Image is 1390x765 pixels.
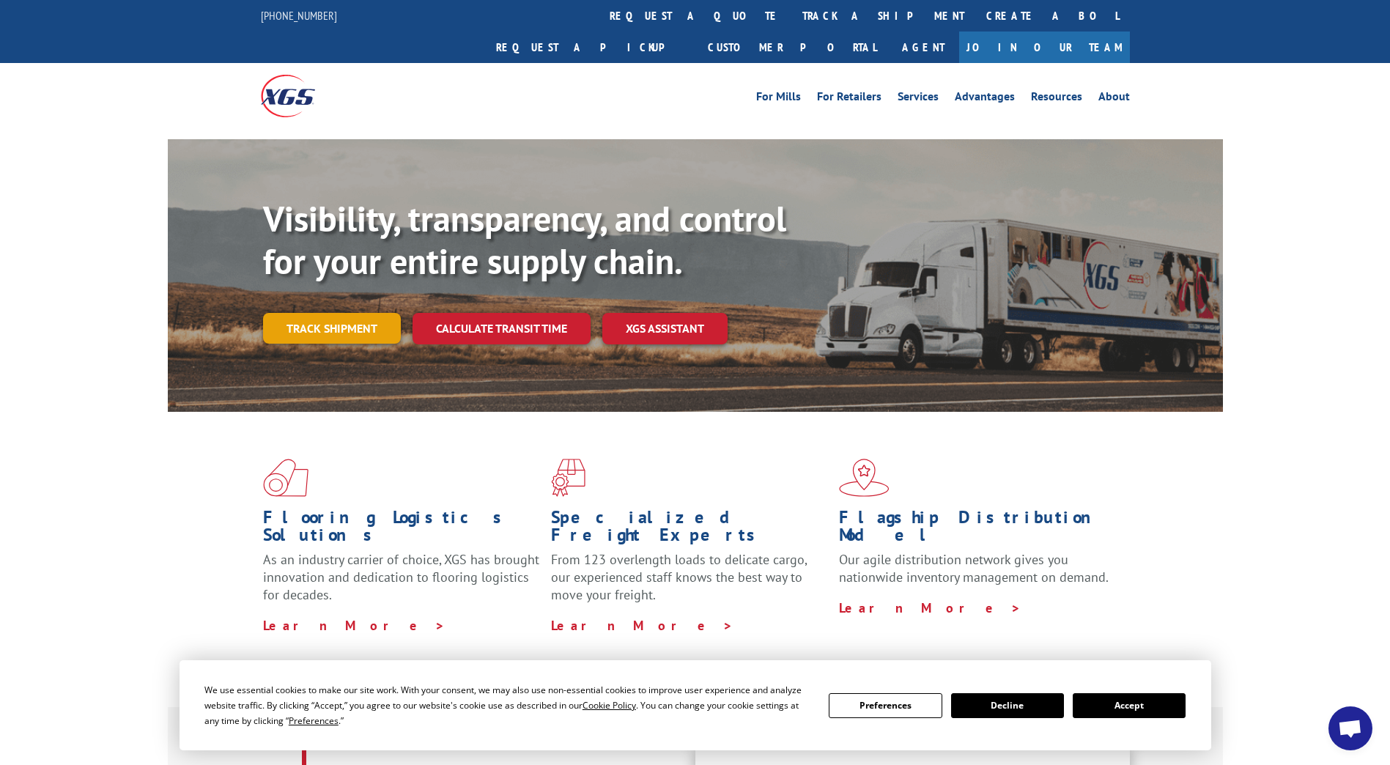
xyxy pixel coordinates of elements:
[263,313,401,344] a: Track shipment
[263,459,308,497] img: xgs-icon-total-supply-chain-intelligence-red
[1073,693,1186,718] button: Accept
[289,714,339,727] span: Preferences
[485,32,697,63] a: Request a pickup
[263,196,786,284] b: Visibility, transparency, and control for your entire supply chain.
[1328,706,1372,750] a: Open chat
[263,551,539,603] span: As an industry carrier of choice, XGS has brought innovation and dedication to flooring logistics...
[697,32,887,63] a: Customer Portal
[817,91,881,107] a: For Retailers
[413,313,591,344] a: Calculate transit time
[839,459,890,497] img: xgs-icon-flagship-distribution-model-red
[898,91,939,107] a: Services
[955,91,1015,107] a: Advantages
[602,313,728,344] a: XGS ASSISTANT
[204,682,811,728] div: We use essential cookies to make our site work. With your consent, we may also use non-essential ...
[756,91,801,107] a: For Mills
[829,693,942,718] button: Preferences
[551,617,733,634] a: Learn More >
[1098,91,1130,107] a: About
[1031,91,1082,107] a: Resources
[959,32,1130,63] a: Join Our Team
[839,551,1109,585] span: Our agile distribution network gives you nationwide inventory management on demand.
[839,509,1116,551] h1: Flagship Distribution Model
[583,699,636,712] span: Cookie Policy
[887,32,959,63] a: Agent
[551,459,585,497] img: xgs-icon-focused-on-flooring-red
[263,617,446,634] a: Learn More >
[551,551,828,616] p: From 123 overlength loads to delicate cargo, our experienced staff knows the best way to move you...
[180,660,1211,750] div: Cookie Consent Prompt
[263,509,540,551] h1: Flooring Logistics Solutions
[551,509,828,551] h1: Specialized Freight Experts
[839,599,1021,616] a: Learn More >
[951,693,1064,718] button: Decline
[261,8,337,23] a: [PHONE_NUMBER]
